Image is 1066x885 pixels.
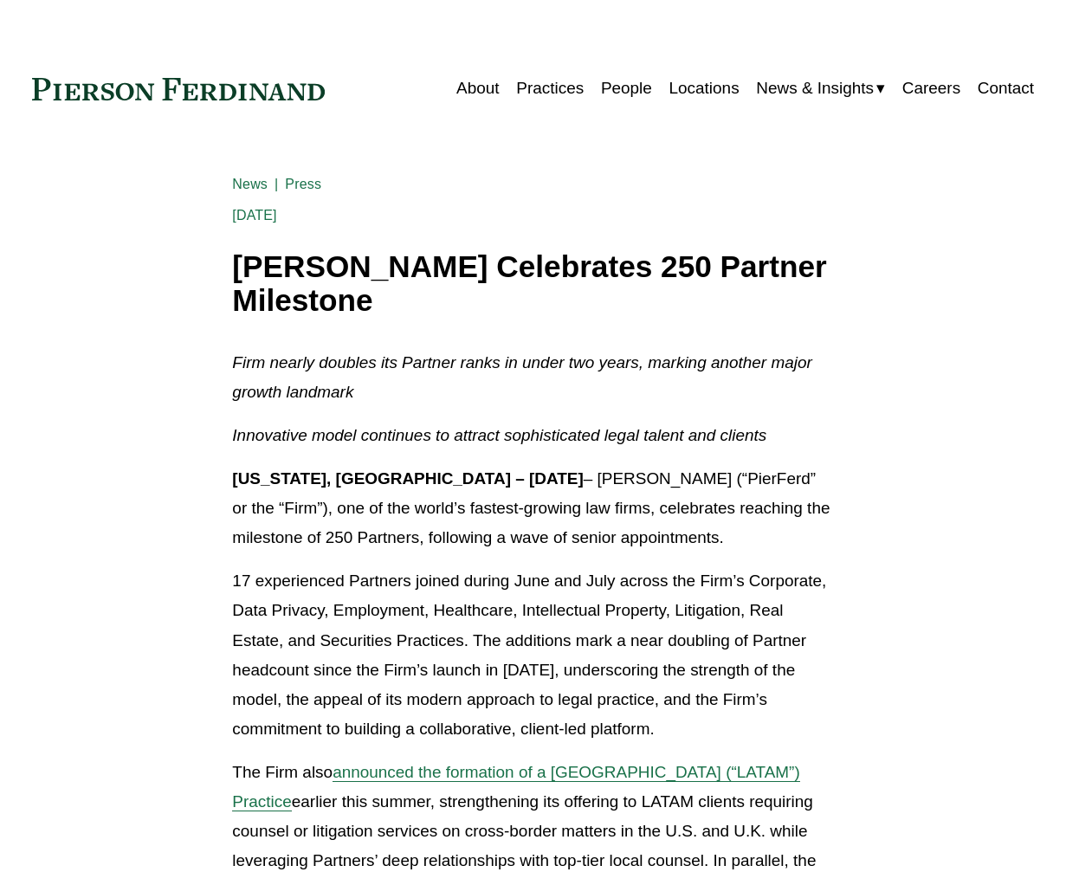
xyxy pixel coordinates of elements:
[516,73,584,106] a: Practices
[232,464,833,552] p: – [PERSON_NAME] (“PierFerd” or the “Firm”), one of the world’s fastest-growing law firms, celebra...
[232,566,833,744] p: 17 experienced Partners joined during June and July across the Firm’s Corporate, Data Privacy, Em...
[232,763,799,811] a: announced the formation of a [GEOGRAPHIC_DATA] (“LATAM”) Practice
[232,177,268,191] a: News
[232,208,276,223] span: [DATE]
[232,250,833,317] h1: [PERSON_NAME] Celebrates 250 Partner Milestone
[669,73,740,106] a: Locations
[756,73,885,106] a: folder dropdown
[756,74,874,103] span: News & Insights
[601,73,652,106] a: People
[232,353,817,401] em: Firm nearly doubles its Partner ranks in under two years, marking another major growth landmark
[232,469,583,488] strong: [US_STATE], [GEOGRAPHIC_DATA] – [DATE]
[456,73,500,106] a: About
[285,177,321,191] a: Press
[232,426,766,444] em: Innovative model continues to attract sophisticated legal talent and clients
[902,73,960,106] a: Careers
[978,73,1034,106] a: Contact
